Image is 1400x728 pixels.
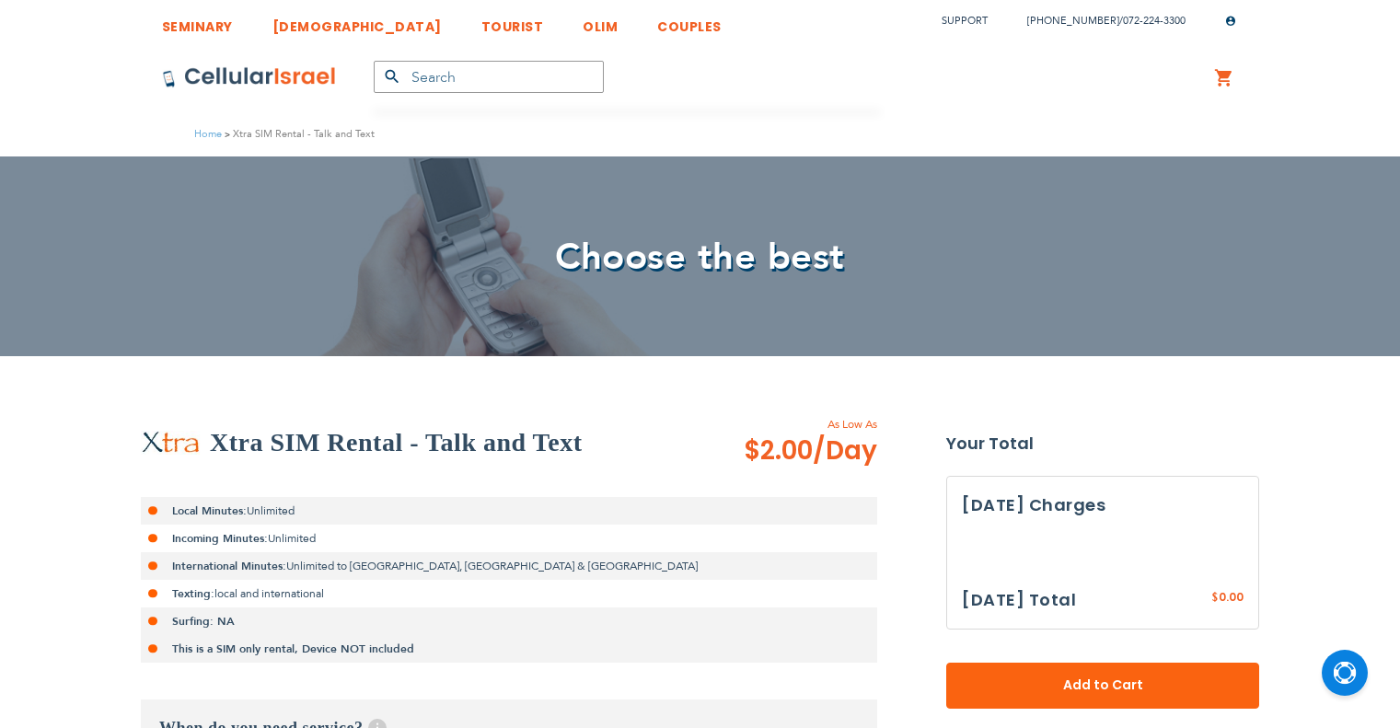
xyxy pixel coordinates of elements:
li: local and international [141,580,877,607]
span: /Day [813,433,877,469]
li: Unlimited [141,497,877,525]
li: Unlimited to [GEOGRAPHIC_DATA], [GEOGRAPHIC_DATA] & [GEOGRAPHIC_DATA] [141,552,877,580]
img: Cellular Israel Logo [162,66,337,88]
a: Support [942,14,988,28]
span: Choose the best [555,232,845,283]
span: $ [1211,590,1219,607]
a: Home [194,127,222,141]
a: OLIM [583,5,618,39]
a: [DEMOGRAPHIC_DATA] [272,5,442,39]
span: Add to Cart [1007,676,1198,695]
a: [PHONE_NUMBER] [1027,14,1119,28]
strong: International Minutes: [172,559,286,573]
li: Xtra SIM Rental - Talk and Text [222,125,375,143]
img: Xtra SIM Rental - Talk and Text [141,431,201,455]
h3: [DATE] Charges [962,491,1244,519]
span: As Low As [694,416,877,433]
a: 072-224-3300 [1123,14,1186,28]
strong: Texting: [172,586,214,601]
strong: Surfing: NA [172,614,235,629]
strong: Incoming Minutes: [172,531,268,546]
button: Add to Cart [946,663,1259,709]
strong: This is a SIM only rental, Device NOT included [172,641,414,656]
strong: Local Minutes: [172,503,247,518]
input: Search [374,61,604,93]
span: 0.00 [1219,589,1244,605]
span: $2.00 [744,433,877,469]
a: COUPLES [657,5,722,39]
a: SEMINARY [162,5,233,39]
h3: [DATE] Total [962,586,1076,614]
a: TOURIST [481,5,544,39]
li: Unlimited [141,525,877,552]
strong: Your Total [946,430,1259,457]
h2: Xtra SIM Rental - Talk and Text [210,424,582,461]
li: / [1009,7,1186,34]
